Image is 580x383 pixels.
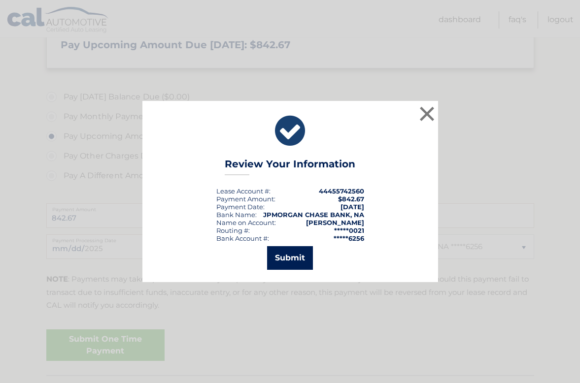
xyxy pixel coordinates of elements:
span: Payment Date [216,203,263,211]
div: Lease Account #: [216,187,271,195]
div: Routing #: [216,226,250,234]
span: [DATE] [341,203,364,211]
div: Name on Account: [216,219,276,226]
div: Bank Account #: [216,234,269,242]
h3: Review Your Information [225,158,355,175]
strong: [PERSON_NAME] [306,219,364,226]
button: × [417,104,437,124]
strong: JPMORGAN CHASE BANK, NA [263,211,364,219]
strong: 44455742560 [319,187,364,195]
button: Submit [267,246,313,270]
span: $842.67 [338,195,364,203]
div: Payment Amount: [216,195,275,203]
div: Bank Name: [216,211,257,219]
div: : [216,203,265,211]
